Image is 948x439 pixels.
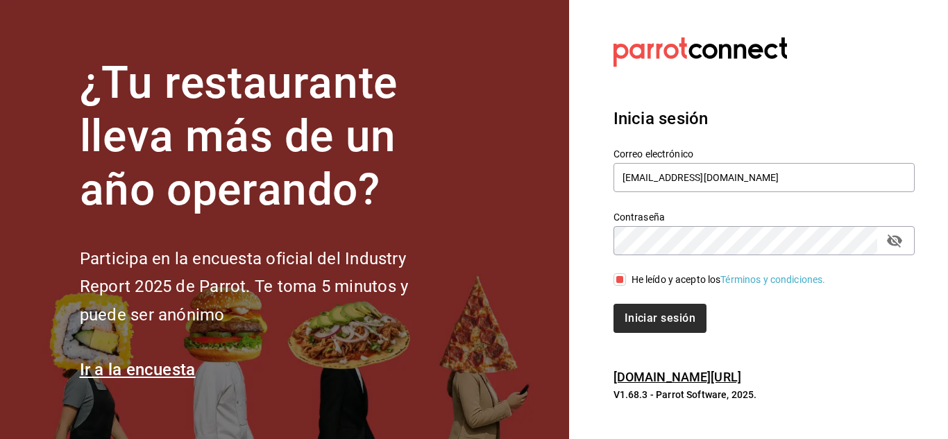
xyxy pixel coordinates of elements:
h3: Inicia sesión [613,106,915,131]
a: [DOMAIN_NAME][URL] [613,370,741,384]
h2: Participa en la encuesta oficial del Industry Report 2025 de Parrot. Te toma 5 minutos y puede se... [80,245,455,329]
button: passwordField [883,229,906,252]
input: Ingresa tu correo electrónico [613,163,915,192]
label: Correo electrónico [613,149,915,159]
p: V1.68.3 - Parrot Software, 2025. [613,388,915,402]
a: Ir a la encuesta [80,360,196,379]
h1: ¿Tu restaurante lleva más de un año operando? [80,57,455,216]
a: Términos y condiciones. [720,274,825,285]
div: He leído y acepto los [632,273,826,287]
button: Iniciar sesión [613,304,706,333]
label: Contraseña [613,212,915,222]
